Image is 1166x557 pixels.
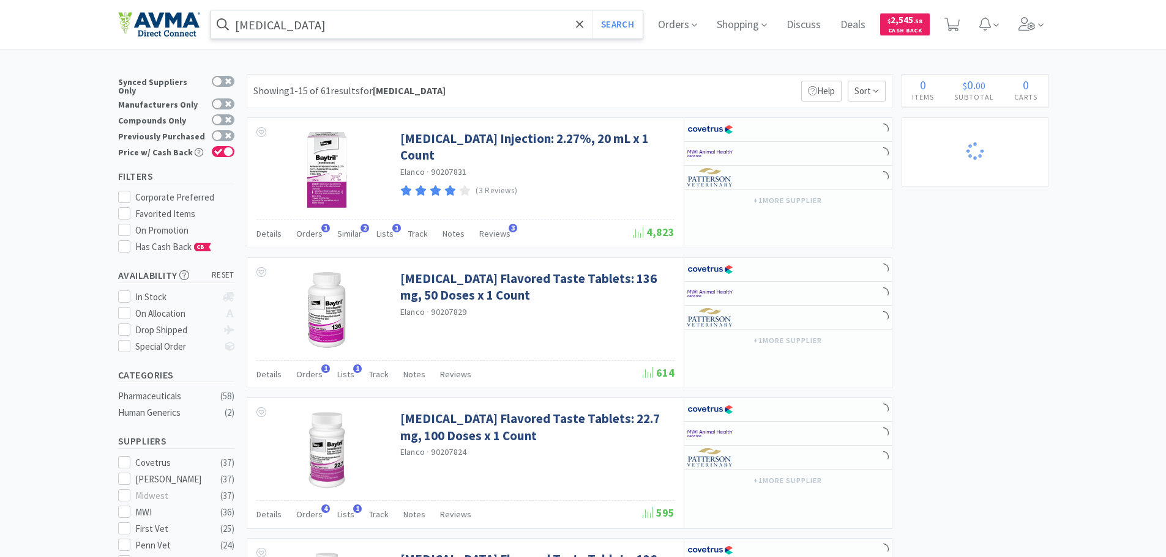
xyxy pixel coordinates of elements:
span: Reviews [440,369,471,380]
span: Notes [403,509,425,520]
span: $ [888,17,891,25]
input: Search by item, sku, manufacturer, ingredient, size... [211,10,643,39]
div: Compounds Only [118,114,206,125]
span: Reviews [479,228,510,239]
div: ( 25 ) [220,522,234,536]
h5: Categories [118,368,234,382]
div: Favorited Items [135,207,234,221]
span: 1 [392,224,401,232]
span: Track [369,369,389,380]
span: 1 [353,364,362,373]
div: Pharmaceuticals [118,389,217,404]
span: Orders [296,509,323,520]
h4: Items [902,91,944,103]
a: Elanco [400,166,425,177]
img: 9999a4869e4242f38a4309d4ef771d10_416384.png [287,410,367,490]
span: Notes [403,369,425,380]
span: 1 [321,224,330,232]
div: First Vet [135,522,211,536]
h5: Availability [118,268,234,282]
span: CB [195,243,207,251]
span: 4 [321,504,330,513]
span: Track [408,228,428,239]
div: Synced Suppliers Only [118,76,206,95]
img: f5e969b455434c6296c6d81ef179fa71_3.png [687,448,733,467]
img: f6b2451649754179b5b4e0c70c3f7cb0_2.png [687,144,733,163]
span: Similar [337,228,362,239]
span: · [427,306,429,317]
span: 3 [509,224,517,232]
button: Search [592,10,643,39]
span: Details [256,228,282,239]
h5: Filters [118,169,234,183]
a: $2,545.58Cash Back [880,8,930,41]
span: 614 [643,366,675,380]
span: · [427,166,429,177]
span: Cash Back [888,28,922,35]
span: Lists [337,369,354,380]
p: (3 Reviews) [476,185,517,197]
a: [MEDICAL_DATA] Injection: 2.27%, 20 mL x 1 Count [400,130,671,164]
div: Special Order [135,339,217,354]
div: ( 36 ) [220,505,234,520]
button: +1more supplier [747,192,828,209]
button: +1more supplier [747,472,828,489]
p: Help [801,81,842,101]
span: Details [256,369,282,380]
div: Manufacturers Only [118,98,206,109]
div: On Allocation [135,306,217,321]
a: Elanco [400,446,425,457]
span: 90207831 [431,166,466,177]
img: 77fca1acd8b6420a9015268ca798ef17_1.png [687,120,733,139]
img: 179b8ad10cb342879e92e522e941d1e7_497249.jpg [287,270,367,350]
div: Penn Vet [135,538,211,553]
a: [MEDICAL_DATA] Flavored Taste Tablets: 22.7 mg, 100 Doses x 1 Count [400,410,671,444]
span: $ [963,79,967,92]
span: 2,545 [888,14,922,26]
span: 2 [361,224,369,232]
div: Price w/ Cash Back [118,146,206,157]
div: Human Generics [118,405,217,420]
div: In Stock [135,290,217,304]
span: for [360,84,446,97]
span: Lists [376,228,394,239]
img: 77fca1acd8b6420a9015268ca798ef17_1.png [687,260,733,279]
a: [MEDICAL_DATA] Flavored Taste Tablets: 136 mg, 50 Doses x 1 Count [400,270,671,304]
div: MWI [135,505,211,520]
span: 595 [643,506,675,520]
div: ( 37 ) [220,489,234,503]
span: 1 [321,364,330,373]
span: Lists [337,509,354,520]
a: Deals [835,20,870,31]
span: 90207829 [431,306,466,317]
strong: [MEDICAL_DATA] [373,84,446,97]
div: Midwest [135,489,211,503]
span: reset [212,269,234,282]
img: f6b2451649754179b5b4e0c70c3f7cb0_2.png [687,424,733,443]
span: Details [256,509,282,520]
img: f5e969b455434c6296c6d81ef179fa71_3.png [687,168,733,186]
div: Previously Purchased [118,130,206,141]
div: . [944,79,1004,91]
button: +1more supplier [747,332,828,349]
span: 0 [920,77,926,92]
a: Elanco [400,306,425,317]
div: ( 37 ) [220,472,234,487]
div: On Promotion [135,223,234,238]
span: Notes [443,228,465,239]
h5: Suppliers [118,434,234,448]
span: Orders [296,369,323,380]
h4: Carts [1004,91,1048,103]
span: 90207824 [431,446,466,457]
span: · [427,446,429,457]
span: 4,823 [633,225,675,239]
span: 0 [967,77,973,92]
div: Covetrus [135,456,211,470]
img: 77fca1acd8b6420a9015268ca798ef17_1.png [687,400,733,419]
img: f6b2451649754179b5b4e0c70c3f7cb0_2.png [687,284,733,303]
span: 0 [1023,77,1029,92]
div: ( 58 ) [220,389,234,404]
div: Showing 1-15 of 61 results [253,83,446,99]
img: f5e969b455434c6296c6d81ef179fa71_3.png [687,308,733,326]
h4: Subtotal [944,91,1004,103]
